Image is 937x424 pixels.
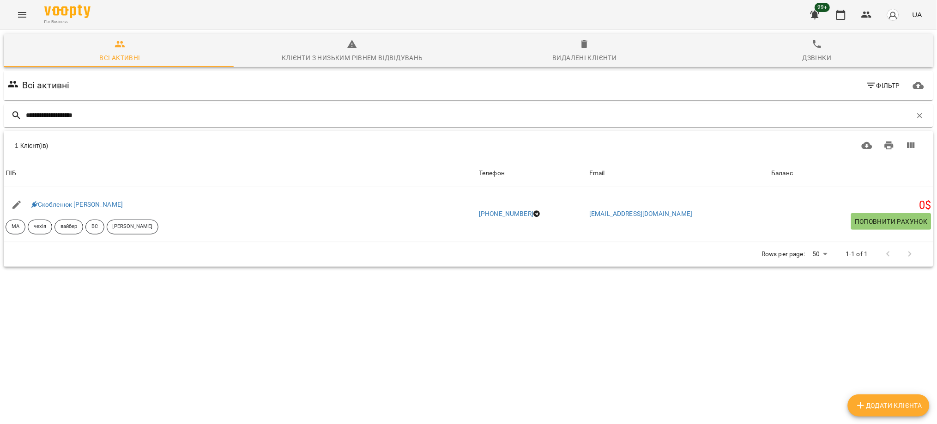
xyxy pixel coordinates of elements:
span: Баланс [772,168,931,179]
span: ПІБ [6,168,475,179]
div: Sort [772,168,793,179]
div: Table Toolbar [4,131,933,160]
a: Скобленюк [PERSON_NAME] [31,201,123,208]
div: 1 Клієнт(ів) [15,141,452,150]
div: Баланс [772,168,793,179]
div: Клієнти з низьким рівнем відвідувань [282,52,423,63]
p: 1-1 of 1 [846,250,868,259]
h5: 0 $ [772,198,931,213]
button: UA [909,6,926,23]
p: ВС [91,223,98,231]
button: Друк [878,135,901,157]
span: Фільтр [866,80,901,91]
div: [PERSON_NAME] [107,220,158,234]
button: Вигляд колонок [900,135,922,157]
div: Дзвінки [803,52,832,63]
div: Sort [589,168,605,179]
img: avatar_s.png [887,8,900,21]
span: Поповнити рахунок [855,216,928,227]
span: Email [589,168,768,179]
div: Телефон [479,168,505,179]
img: Voopty Logo [44,5,91,18]
div: 50 [809,247,831,261]
div: чехія [28,220,52,234]
div: Sort [479,168,505,179]
p: вайбер [60,223,78,231]
span: Телефон [479,168,586,179]
button: Завантажити CSV [856,135,878,157]
div: Всі активні [99,52,140,63]
a: [EMAIL_ADDRESS][DOMAIN_NAME] [589,210,692,217]
p: чехія [34,223,46,231]
p: МА [12,223,19,231]
h6: Всі активні [22,78,70,92]
div: ПІБ [6,168,16,179]
p: Rows per page: [762,250,805,259]
span: For Business [44,19,91,25]
div: вайбер [54,220,84,234]
div: Email [589,168,605,179]
button: Menu [11,4,33,26]
a: [PHONE_NUMBER] [479,210,533,217]
button: Поповнити рахунок [851,213,931,230]
div: ВС [85,220,104,234]
div: МА [6,220,25,234]
span: UA [913,10,922,19]
div: Видалені клієнти [552,52,617,63]
button: Фільтр [862,77,904,94]
span: 99+ [815,3,830,12]
p: [PERSON_NAME] [113,223,152,231]
div: Sort [6,168,16,179]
